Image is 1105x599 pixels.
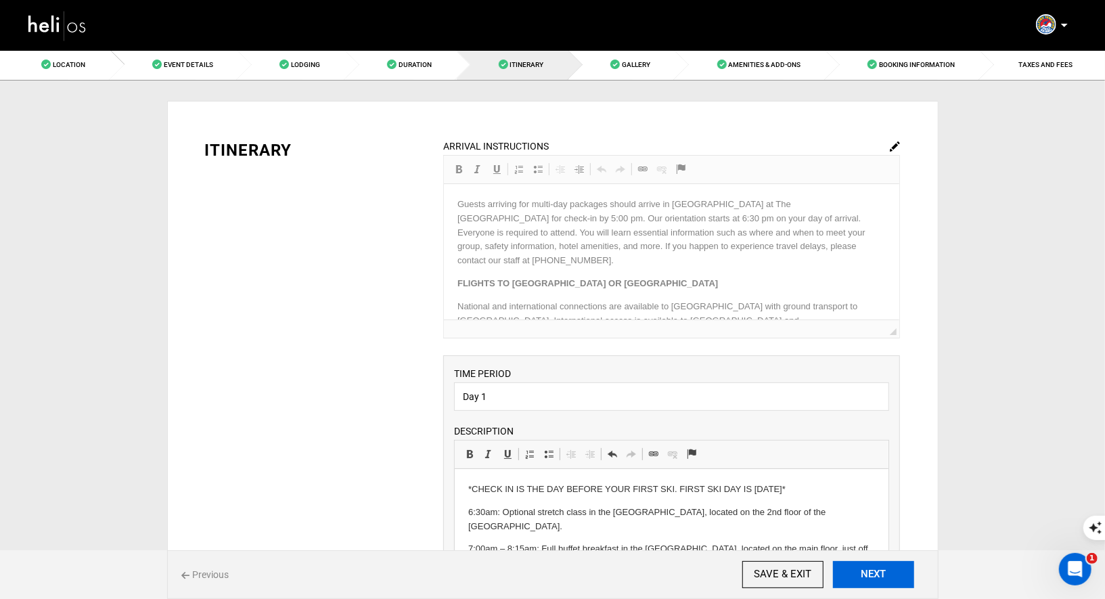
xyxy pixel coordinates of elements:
img: heli-logo [27,7,88,43]
img: back%20icon.svg [181,572,189,579]
span: Lodging [291,61,320,68]
a: Bold (⌘+B) [460,445,479,463]
button: NEXT [833,561,914,588]
strong: FLIGHTS TO [GEOGRAPHIC_DATA] OR [GEOGRAPHIC_DATA] [14,94,274,104]
span: TAXES AND FEES [1019,61,1073,68]
input: SAVE & EXIT [742,561,824,588]
a: Italic (⌘+I) [479,445,498,463]
span: Previous [181,568,229,581]
span: Amenities & Add-Ons [729,61,801,68]
input: i.e. Day 1, Days 1-3, Week 1, etc. [454,382,889,411]
a: Link (⌘+K) [644,445,663,463]
p: 8:15am: Meet your guide in the Retail Shop to begin the safety briefing. Be fully suited up and r... [14,110,420,139]
a: Decrease Indent [562,445,581,463]
img: edit.svg [890,141,900,152]
a: Increase Indent [581,445,600,463]
label: ARRIVAL INSTRUCTIONS [443,139,549,153]
a: Unlink [663,445,682,463]
p: Guests arriving for multi-day packages should arrive in [GEOGRAPHIC_DATA] at The [GEOGRAPHIC_DATA... [14,14,442,84]
span: Itinerary [510,61,544,68]
a: Insert/Remove Bulleted List [539,445,558,463]
a: Anchor [682,445,701,463]
div: ITINERARY [205,139,424,162]
label: DESCRIPTION [454,424,514,438]
iframe: Intercom live chat [1059,553,1091,585]
span: Event Details [164,61,213,68]
span: Location [53,61,85,68]
span: Gallery [622,61,650,68]
a: Undo (⌘+Z) [603,445,622,463]
p: Your departure will depend on how you choose to arrive. Check out of The [GEOGRAPHIC_DATA] is the... [14,14,442,42]
img: b7c9005a67764c1fdc1ea0aaa7ccaed8.png [1036,14,1056,35]
span: Booking Information [879,61,955,68]
label: TIME PERIOD [454,367,511,380]
a: Redo (⌘+Y) [622,445,641,463]
a: Underline (⌘+U) [498,445,517,463]
span: Duration [399,61,432,68]
p: On the following days of your package, buffet breakfast starts at 7am in the Hillcrest dining roo... [14,14,420,56]
a: Insert/Remove Numbered List [520,445,539,463]
p: National and international connections are available to [GEOGRAPHIC_DATA] with ground transport t... [14,116,442,158]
